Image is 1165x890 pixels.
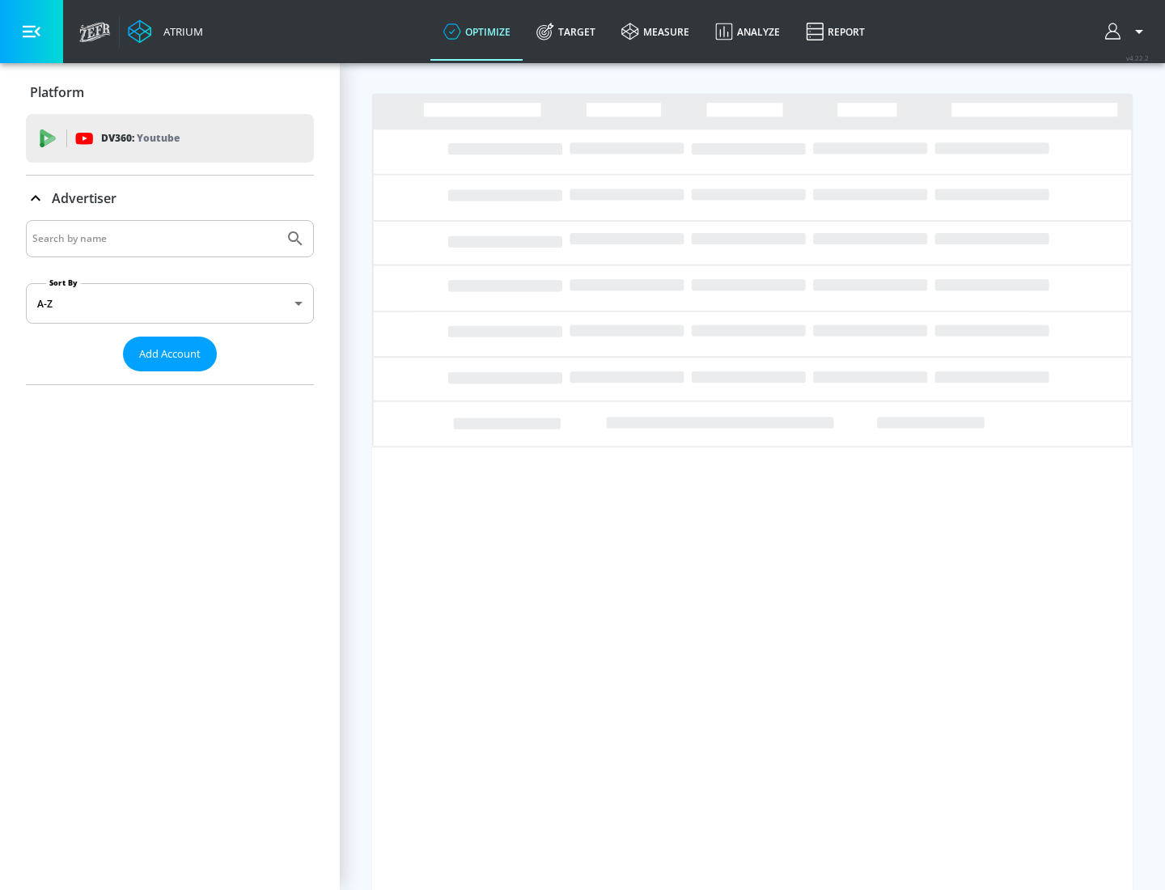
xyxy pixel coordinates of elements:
div: Platform [26,70,314,115]
a: optimize [430,2,523,61]
input: Search by name [32,228,277,249]
span: Add Account [139,345,201,363]
a: measure [608,2,702,61]
a: Report [793,2,878,61]
p: Youtube [137,129,180,146]
span: v 4.22.2 [1126,53,1149,62]
a: Target [523,2,608,61]
p: DV360: [101,129,180,147]
div: Atrium [157,24,203,39]
button: Add Account [123,337,217,371]
div: A-Z [26,283,314,324]
div: Advertiser [26,176,314,221]
a: Analyze [702,2,793,61]
p: Platform [30,83,84,101]
a: Atrium [128,19,203,44]
div: DV360: Youtube [26,114,314,163]
div: Advertiser [26,220,314,384]
nav: list of Advertiser [26,371,314,384]
label: Sort By [46,278,81,288]
p: Advertiser [52,189,116,207]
